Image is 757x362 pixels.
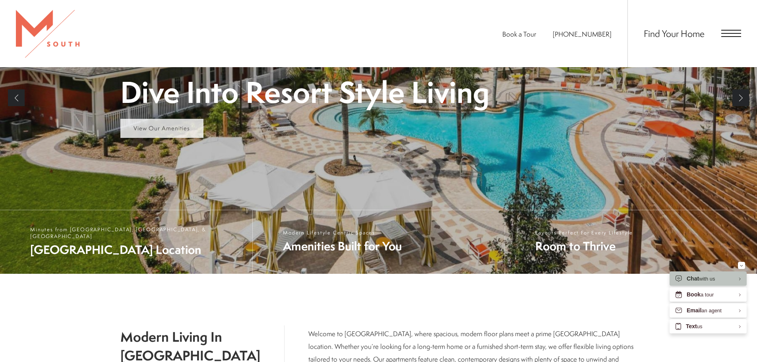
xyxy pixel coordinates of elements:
[721,30,741,37] button: Open Menu
[535,238,633,254] span: Room to Thrive
[732,89,749,106] a: Next
[134,124,190,132] span: View Our Amenities
[30,226,244,240] span: Minutes from [GEOGRAPHIC_DATA], [GEOGRAPHIC_DATA], & [GEOGRAPHIC_DATA]
[502,29,536,39] a: Book a Tour
[283,238,402,254] span: Amenities Built for You
[30,242,244,258] span: [GEOGRAPHIC_DATA] Location
[120,119,203,138] a: View Our Amenities
[16,10,79,58] img: MSouth
[553,29,612,39] span: [PHONE_NUMBER]
[505,210,757,274] a: Layouts Perfect For Every Lifestyle
[8,89,25,106] a: Previous
[553,29,612,39] a: Call Us at 813-570-8014
[283,229,402,236] span: Modern Lifestyle Centric Spaces
[120,76,490,108] p: Dive Into Resort Style Living
[644,27,705,40] a: Find Your Home
[252,210,505,274] a: Modern Lifestyle Centric Spaces
[535,229,633,236] span: Layouts Perfect For Every Lifestyle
